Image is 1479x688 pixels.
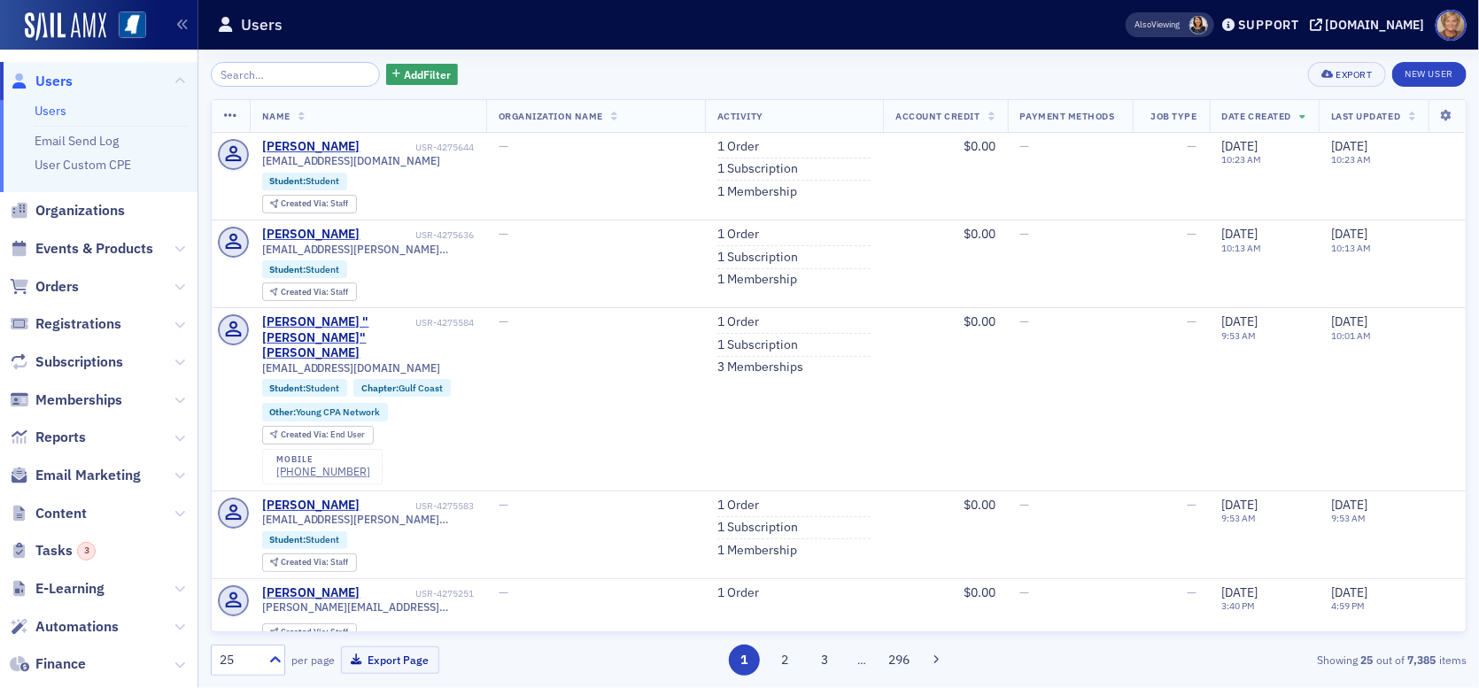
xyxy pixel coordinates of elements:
span: — [499,497,508,513]
span: [EMAIL_ADDRESS][PERSON_NAME][DOMAIN_NAME] [262,243,474,256]
div: Staff [281,628,348,638]
span: Noma Burge [1189,16,1208,35]
button: 1 [729,645,760,676]
span: — [1020,313,1030,329]
a: [PHONE_NUMBER] [276,465,370,478]
div: Student: [262,531,348,549]
a: [PERSON_NAME] "[PERSON_NAME]" [PERSON_NAME] [262,314,413,361]
a: Automations [10,617,119,637]
button: Export Page [341,646,439,674]
div: Staff [281,199,348,209]
time: 10:13 AM [1331,242,1371,254]
strong: 25 [1358,652,1376,668]
a: [PERSON_NAME] [262,227,360,243]
span: Chapter : [361,382,399,394]
span: Registrations [35,314,121,334]
a: 1 Order [717,585,759,601]
span: Created Via : [281,286,330,298]
span: [DATE] [1222,584,1258,600]
span: — [1020,226,1030,242]
span: Organizations [35,201,125,220]
div: Created Via: Staff [262,282,357,301]
span: — [1020,584,1030,600]
button: [DOMAIN_NAME] [1310,19,1431,31]
a: Tasks3 [10,541,96,560]
span: Email Marketing [35,466,141,485]
span: [DATE] [1222,226,1258,242]
span: Activity [717,110,763,122]
a: [PERSON_NAME] [262,585,360,601]
a: 1 Order [717,314,759,330]
a: Orders [10,277,79,297]
a: Finance [10,654,86,674]
span: $0.00 [964,138,995,154]
span: Content [35,504,87,523]
div: Created Via: Staff [262,195,357,213]
span: — [1188,497,1197,513]
img: SailAMX [25,12,106,41]
span: [EMAIL_ADDRESS][PERSON_NAME][DOMAIN_NAME] [262,513,474,526]
span: Student : [269,174,306,187]
span: [DATE] [1331,584,1367,600]
span: [DATE] [1331,497,1367,513]
div: Support [1238,17,1299,33]
button: 2 [769,645,800,676]
span: Add Filter [404,66,451,82]
a: Users [10,72,73,91]
a: Subscriptions [10,352,123,372]
span: $0.00 [964,584,995,600]
time: 4:59 PM [1331,599,1365,612]
span: [EMAIL_ADDRESS][DOMAIN_NAME] [262,361,441,375]
span: Organization Name [499,110,603,122]
a: 1 Subscription [717,250,798,266]
div: USR-4275636 [363,229,474,241]
div: 25 [220,651,259,669]
a: Events & Products [10,239,153,259]
a: [PERSON_NAME] [262,498,360,514]
span: [DATE] [1222,313,1258,329]
a: Email Send Log [35,133,119,149]
span: — [1188,584,1197,600]
span: — [1188,226,1197,242]
span: Created Via : [281,556,330,568]
span: Viewing [1135,19,1181,31]
time: 10:23 AM [1222,153,1262,166]
a: Registrations [10,314,121,334]
span: Job Type [1151,110,1197,122]
span: Reports [35,428,86,447]
time: 9:53 AM [1222,512,1257,524]
span: — [499,138,508,154]
a: 1 Subscription [717,161,798,177]
span: Created Via : [281,197,330,209]
span: Profile [1436,10,1467,41]
div: Student: [262,173,348,190]
button: 3 [809,645,840,676]
div: mobile [276,454,370,465]
span: Created Via : [281,429,330,440]
a: Content [10,504,87,523]
button: Export [1308,62,1385,87]
time: 3:40 PM [1222,599,1256,612]
span: E-Learning [35,579,105,599]
a: Student:Student [269,264,339,275]
div: USR-4275583 [363,500,474,512]
div: [PERSON_NAME] [262,139,360,155]
span: [DATE] [1331,313,1367,329]
span: Created Via : [281,626,330,638]
span: Tasks [35,541,96,560]
div: [DOMAIN_NAME] [1326,17,1425,33]
span: [DATE] [1331,138,1367,154]
a: 1 Membership [717,543,797,559]
span: Subscriptions [35,352,123,372]
a: Reports [10,428,86,447]
a: 1 Subscription [717,520,798,536]
button: AddFilter [386,64,459,86]
div: USR-4275584 [415,317,474,329]
div: End User [281,430,365,440]
a: New User [1392,62,1467,87]
label: per page [291,652,335,668]
div: Staff [281,288,348,298]
div: Showing out of items [1060,652,1467,668]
